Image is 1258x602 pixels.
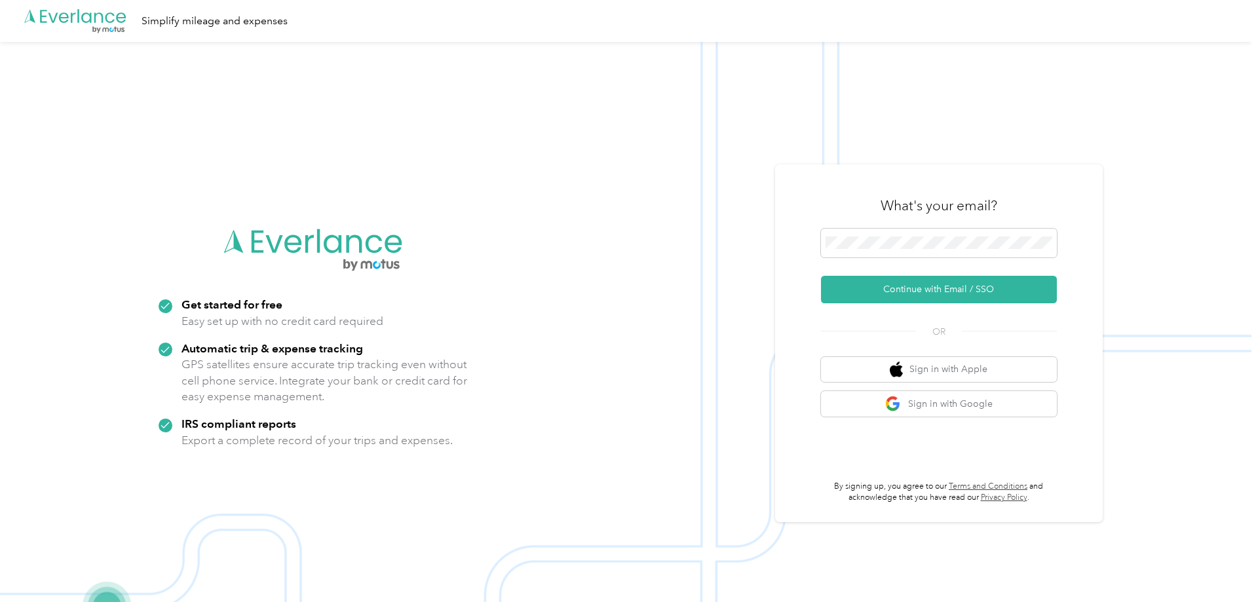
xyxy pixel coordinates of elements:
[181,417,296,430] strong: IRS compliant reports
[821,357,1057,383] button: apple logoSign in with Apple
[181,341,363,355] strong: Automatic trip & expense tracking
[181,297,282,311] strong: Get started for free
[821,276,1057,303] button: Continue with Email / SSO
[181,356,468,405] p: GPS satellites ensure accurate trip tracking even without cell phone service. Integrate your bank...
[181,313,383,329] p: Easy set up with no credit card required
[981,493,1027,502] a: Privacy Policy
[949,481,1027,491] a: Terms and Conditions
[885,396,902,412] img: google logo
[890,362,903,378] img: apple logo
[821,481,1057,504] p: By signing up, you agree to our and acknowledge that you have read our .
[916,325,962,339] span: OR
[821,391,1057,417] button: google logoSign in with Google
[181,432,453,449] p: Export a complete record of your trips and expenses.
[142,13,288,29] div: Simplify mileage and expenses
[881,197,997,215] h3: What's your email?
